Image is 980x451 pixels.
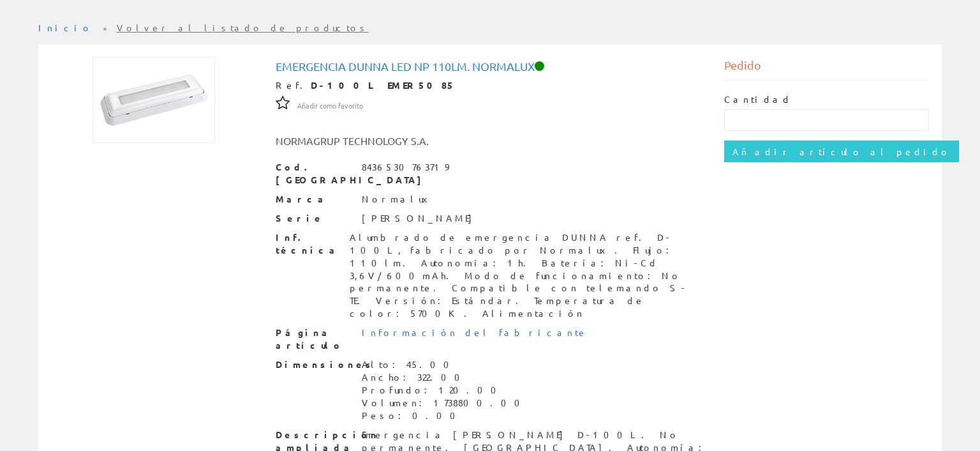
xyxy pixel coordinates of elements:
span: Inf. técnica [276,231,340,257]
img: Foto artículo Emergencia Dunna Led Np 110lm. Normalux (192x135.46566321731) [93,57,215,143]
div: NORMAGRUP TECHNOLOGY S.A. [266,134,528,148]
input: Añadir artículo al pedido [724,141,959,162]
label: Cantidad [724,93,792,106]
div: Peso: 0.00 [362,409,528,422]
a: Información del fabricante [362,326,588,338]
div: Alto: 45.00 [362,358,528,371]
span: Añadir como favorito [297,101,363,111]
div: Ref. [276,79,705,92]
div: Alumbrado de emergencia DUNNA ref. D-100L, fabricado por Normalux. Flujo: 110lm. Autonomia: 1h. B... [350,231,705,321]
div: Profundo: 120.00 [362,384,528,397]
div: 8436530763719 [362,161,449,174]
h1: Emergencia Dunna Led Np 110lm. Normalux [276,60,705,73]
div: Normalux [362,193,436,206]
div: [PERSON_NAME] [362,212,479,225]
strong: D-100L EMER5085 [311,79,456,91]
span: Marca [276,193,352,206]
div: Volumen: 1738800.00 [362,397,528,409]
span: Página artículo [276,326,352,352]
a: Volver al listado de productos [117,22,369,33]
span: Dimensiones [276,358,352,371]
a: Inicio [38,22,93,33]
span: Serie [276,212,352,225]
div: Ancho: 322.00 [362,371,528,384]
span: Cod. [GEOGRAPHIC_DATA] [276,161,352,187]
div: Pedido [724,57,930,80]
a: Añadir como favorito [297,99,363,111]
